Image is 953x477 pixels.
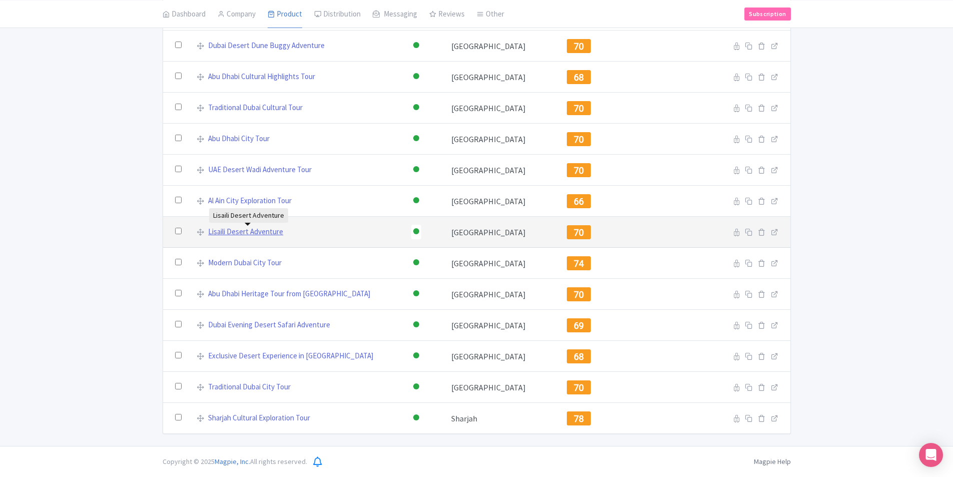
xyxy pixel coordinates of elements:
td: [GEOGRAPHIC_DATA] [445,248,544,279]
div: Active [411,39,421,53]
td: Sharjah [445,403,544,434]
a: 66 [567,195,591,205]
span: 68 [574,72,584,83]
div: Active [411,380,421,394]
td: [GEOGRAPHIC_DATA] [445,341,544,372]
a: 70 [567,40,591,50]
a: 70 [567,133,591,143]
div: Active [411,101,421,115]
td: [GEOGRAPHIC_DATA] [445,279,544,310]
a: 68 [567,71,591,81]
a: Traditional Dubai City Tour [208,381,291,393]
div: Open Intercom Messenger [919,443,943,467]
div: Active [411,194,421,208]
span: 70 [574,103,584,114]
a: Magpie Help [754,457,791,466]
a: UAE Desert Wadi Adventure Tour [208,164,312,176]
span: 70 [574,227,584,238]
a: Al Ain City Exploration Tour [208,195,292,207]
div: Active [411,256,421,270]
td: [GEOGRAPHIC_DATA] [445,31,544,62]
td: [GEOGRAPHIC_DATA] [445,372,544,403]
div: Active [411,287,421,301]
div: Active [411,225,421,239]
a: Abu Dhabi Heritage Tour from [GEOGRAPHIC_DATA] [208,288,370,300]
span: 70 [574,289,584,300]
a: Subscription [744,7,790,20]
td: [GEOGRAPHIC_DATA] [445,310,544,341]
span: 68 [574,351,584,362]
a: 68 [567,350,591,360]
span: 74 [574,258,584,269]
div: Copyright © 2025 All rights reserved. [157,456,313,467]
div: Active [411,411,421,425]
a: 74 [567,257,591,267]
span: Magpie, Inc. [215,457,250,466]
span: 70 [574,165,584,176]
span: 69 [574,320,584,331]
a: 70 [567,102,591,112]
span: 66 [574,196,584,207]
a: 70 [567,381,591,391]
div: Active [411,163,421,177]
div: Active [411,70,421,84]
div: Active [411,132,421,146]
span: 70 [574,134,584,145]
div: Lisaili Desert Adventure [209,208,288,223]
a: 70 [567,226,591,236]
a: 69 [567,319,591,329]
a: 78 [567,412,591,422]
a: Dubai Desert Dune Buggy Adventure [208,40,325,52]
td: [GEOGRAPHIC_DATA] [445,217,544,248]
a: Traditional Dubai Cultural Tour [208,102,303,114]
a: Modern Dubai City Tour [208,257,282,269]
a: Exclusive Desert Experience in [GEOGRAPHIC_DATA] [208,350,373,362]
a: Dubai Evening Desert Safari Adventure [208,319,330,331]
a: Abu Dhabi City Tour [208,133,270,145]
span: 70 [574,41,584,52]
span: 78 [574,413,584,424]
a: Abu Dhabi Cultural Highlights Tour [208,71,315,83]
a: 70 [567,288,591,298]
a: Sharjah Cultural Exploration Tour [208,412,310,424]
td: [GEOGRAPHIC_DATA] [445,124,544,155]
div: Active [411,349,421,363]
a: Lisaili Desert Adventure [208,226,283,238]
a: 70 [567,164,591,174]
div: Active [411,318,421,332]
td: [GEOGRAPHIC_DATA] [445,155,544,186]
td: [GEOGRAPHIC_DATA] [445,62,544,93]
td: [GEOGRAPHIC_DATA] [445,186,544,217]
td: [GEOGRAPHIC_DATA] [445,93,544,124]
span: 70 [574,382,584,393]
